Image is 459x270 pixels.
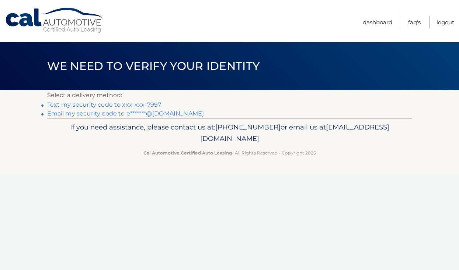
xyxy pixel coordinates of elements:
a: Text my security code to xxx-xxx-7997 [47,101,161,108]
a: Email my security code to e*******@[DOMAIN_NAME] [47,110,204,117]
p: - All Rights Reserved - Copyright 2025 [52,149,407,157]
p: Select a delivery method: [47,90,412,100]
p: If you need assistance, please contact us at: or email us at [52,121,407,145]
a: Dashboard [363,16,392,28]
span: We need to verify your identity [47,59,260,73]
a: FAQ's [408,16,421,28]
span: [PHONE_NUMBER] [215,123,281,131]
a: Logout [437,16,454,28]
a: Cal Automotive [5,7,104,33]
strong: Cal Automotive Certified Auto Leasing [143,150,232,156]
